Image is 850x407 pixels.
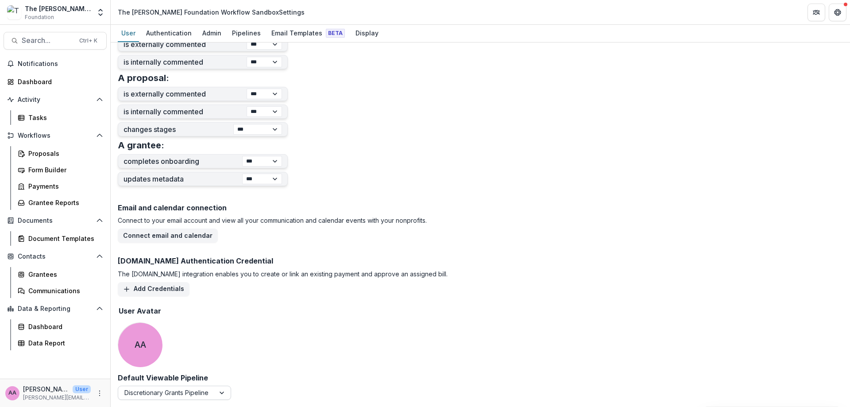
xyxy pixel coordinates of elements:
label: updates metadata [124,175,242,183]
div: Grantee Reports [28,198,100,207]
button: Add Credentials [118,282,189,296]
div: The [PERSON_NAME] Foundation Workflow Sandbox [25,4,91,13]
button: Open Workflows [4,128,107,143]
div: Payments [28,182,100,191]
button: Connect email and calendar [118,229,218,243]
div: Annie Axe [8,390,16,396]
div: Pipelines [228,27,264,39]
div: Grantees [28,270,100,279]
a: Proposals [14,146,107,161]
button: More [94,388,105,399]
a: Grantee Reports [14,195,107,210]
span: Activity [18,96,93,104]
a: User [118,25,139,42]
div: The [PERSON_NAME] Foundation Workflow Sandbox Settings [118,8,305,17]
div: Display [352,27,382,39]
span: Documents [18,217,93,225]
a: Communications [14,283,107,298]
div: Dashboard [18,77,100,86]
a: Data Report [14,336,107,350]
div: User [118,27,139,39]
label: is internally commented [124,58,247,66]
div: Proposals [28,149,100,158]
a: Authentication [143,25,195,42]
button: Partners [807,4,825,21]
img: The Frist Foundation Workflow Sandbox [7,5,21,19]
a: Dashboard [14,319,107,334]
p: The [DOMAIN_NAME] integration enables you to create or link an existing payment and approve an as... [118,269,448,279]
span: Notifications [18,60,103,68]
label: is externally commented [124,40,247,49]
div: Ctrl + K [77,36,99,46]
button: Open Activity [4,93,107,107]
span: Foundation [25,13,54,21]
label: is externally commented [124,90,247,98]
label: changes stages [124,125,233,134]
h2: Email and calendar connection [118,204,843,212]
div: Form Builder [28,165,100,174]
p: User [73,385,91,393]
a: Payments [14,179,107,194]
a: Admin [199,25,225,42]
nav: breadcrumb [114,6,308,19]
span: Contacts [18,253,93,260]
h2: User Avatar [119,307,161,315]
a: Display [352,25,382,42]
label: is internally commented [124,108,247,116]
span: Workflows [18,132,93,140]
div: Tasks [28,113,100,122]
a: Pipelines [228,25,264,42]
button: Get Help [829,4,846,21]
button: Search... [4,32,107,50]
a: Dashboard [4,74,107,89]
a: Email Templates Beta [268,25,348,42]
a: Document Templates [14,231,107,246]
button: Open entity switcher [94,4,107,21]
button: Notifications [4,57,107,71]
h3: A grantee: [118,140,164,151]
h2: [DOMAIN_NAME] Authentication Credential [118,257,448,265]
label: completes onboarding [124,157,242,166]
span: Data & Reporting [18,305,93,313]
div: Data Report [28,338,100,348]
div: Admin [199,27,225,39]
p: Connect to your email account and view all your communication and calendar events with your nonpr... [118,216,843,225]
a: Tasks [14,110,107,125]
div: Email Templates [268,27,348,39]
p: [PERSON_NAME][EMAIL_ADDRESS][DOMAIN_NAME] [23,394,91,402]
a: Form Builder [14,163,107,177]
button: Open Documents [4,213,107,228]
a: Grantees [14,267,107,282]
div: Annie Axe [135,341,146,349]
div: Document Templates [28,234,100,243]
div: Dashboard [28,322,100,331]
h3: A proposal: [118,73,169,83]
h2: Default Viewable Pipeline [118,374,208,382]
button: Open Data & Reporting [4,302,107,316]
span: Search... [22,36,74,45]
p: [PERSON_NAME] [23,384,69,394]
span: Beta [326,29,345,38]
button: Open Contacts [4,249,107,264]
div: Authentication [143,27,195,39]
div: Communications [28,286,100,295]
